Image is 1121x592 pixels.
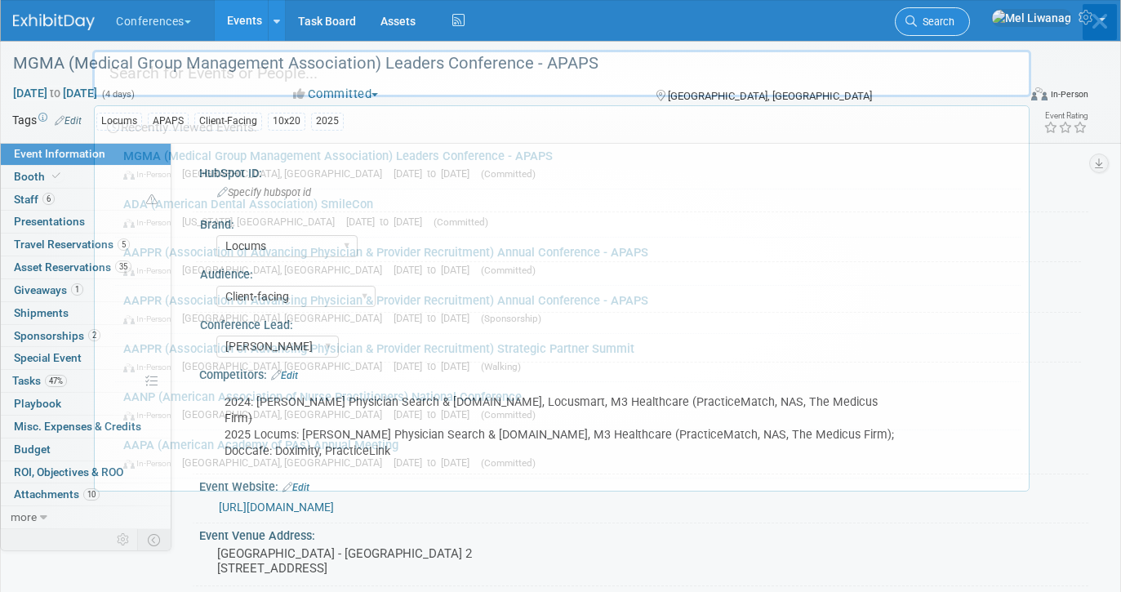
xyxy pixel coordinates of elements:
[123,314,179,324] span: In-Person
[123,169,179,180] span: In-Person
[182,216,343,228] span: [US_STATE], [GEOGRAPHIC_DATA]
[394,456,478,469] span: [DATE] to [DATE]
[182,408,390,421] span: [GEOGRAPHIC_DATA], [GEOGRAPHIC_DATA]
[123,410,179,421] span: In-Person
[394,408,478,421] span: [DATE] to [DATE]
[123,458,179,469] span: In-Person
[394,264,478,276] span: [DATE] to [DATE]
[123,362,179,372] span: In-Person
[481,168,536,180] span: (Committed)
[394,360,478,372] span: [DATE] to [DATE]
[182,264,390,276] span: [GEOGRAPHIC_DATA], [GEOGRAPHIC_DATA]
[481,361,521,372] span: (Walking)
[182,167,390,180] span: [GEOGRAPHIC_DATA], [GEOGRAPHIC_DATA]
[394,167,478,180] span: [DATE] to [DATE]
[103,106,1021,141] div: Recently Viewed Events:
[123,217,179,228] span: In-Person
[481,265,536,276] span: (Committed)
[115,238,1021,285] a: AAPPR (Association of Advancing Physician & Provider Recruitment) Annual Conference - APAPS In-Pe...
[115,141,1021,189] a: MGMA (Medical Group Management Association) Leaders Conference - APAPS In-Person [GEOGRAPHIC_DATA...
[182,360,390,372] span: [GEOGRAPHIC_DATA], [GEOGRAPHIC_DATA]
[123,265,179,276] span: In-Person
[115,286,1021,333] a: AAPPR (Association of Advancing Physician & Provider Recruitment) Annual Conference - APAPS In-Pe...
[115,430,1021,478] a: AAPA (American Academy of PAs) Annual Meeting In-Person [GEOGRAPHIC_DATA], [GEOGRAPHIC_DATA] [DAT...
[434,216,488,228] span: (Committed)
[182,312,390,324] span: [GEOGRAPHIC_DATA], [GEOGRAPHIC_DATA]
[481,313,541,324] span: (Sponsorship)
[115,382,1021,430] a: AANP (American Association of Nurse Practitioners) National Conference In-Person [GEOGRAPHIC_DATA...
[182,456,390,469] span: [GEOGRAPHIC_DATA], [GEOGRAPHIC_DATA]
[92,50,1031,97] input: Search for Events or People...
[394,312,478,324] span: [DATE] to [DATE]
[115,189,1021,237] a: ADA (American Dental Association) SmileCon In-Person [US_STATE], [GEOGRAPHIC_DATA] [DATE] to [DAT...
[481,457,536,469] span: (Committed)
[346,216,430,228] span: [DATE] to [DATE]
[115,334,1021,381] a: AAPPR (Association of Advancing Physician & Provider Recruitment) Strategic Partner Summit In-Per...
[481,409,536,421] span: (Committed)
